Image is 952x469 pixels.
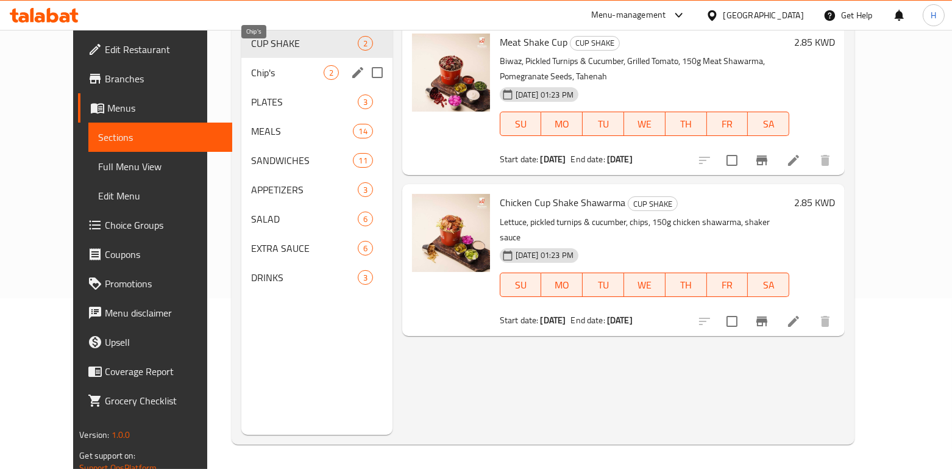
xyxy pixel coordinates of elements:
[241,204,392,234] div: SALAD6
[241,87,392,116] div: PLATES3
[670,115,702,133] span: TH
[251,95,357,109] span: PLATES
[712,115,744,133] span: FR
[111,427,130,443] span: 1.0.0
[707,273,748,297] button: FR
[570,36,619,50] span: CUP SHAKE
[412,34,490,112] img: Meat Shake Cup
[251,153,353,168] div: SANDWICHES
[324,67,338,79] span: 2
[723,9,804,22] div: [GEOGRAPHIC_DATA]
[794,194,835,211] h6: 2.85 KWD
[570,151,605,167] span: End date:
[78,240,232,269] a: Coupons
[546,276,578,294] span: MO
[241,146,392,175] div: SANDWICHES11
[358,38,372,49] span: 2
[591,8,666,23] div: Menu-management
[358,182,373,197] div: items
[105,306,222,320] span: Menu disclaimer
[251,36,357,51] span: CUP SHAKE
[607,312,633,328] b: [DATE]
[78,386,232,415] a: Grocery Checklist
[541,312,566,328] b: [DATE]
[505,276,537,294] span: SU
[358,96,372,108] span: 3
[105,276,222,291] span: Promotions
[78,93,232,123] a: Menus
[251,241,357,256] span: EXTRA SAUCE
[666,112,707,136] button: TH
[358,272,372,284] span: 3
[241,175,392,204] div: APPETIZERS3
[105,393,222,408] span: Grocery Checklist
[251,270,357,285] span: DRINKS
[241,116,392,146] div: MEALS14
[931,9,936,22] span: H
[78,210,232,240] a: Choice Groups
[107,101,222,115] span: Menus
[358,95,373,109] div: items
[358,213,372,225] span: 6
[98,188,222,203] span: Edit Menu
[88,123,232,152] a: Sections
[546,115,578,133] span: MO
[666,273,707,297] button: TH
[500,215,789,245] p: Lettuce, pickled turnips & cucumber, chips, 150g chicken shawarma, shaker sauce
[78,357,232,386] a: Coverage Report
[88,181,232,210] a: Edit Menu
[251,212,357,226] span: SALAD
[251,182,357,197] div: APPETIZERS
[748,273,789,297] button: SA
[105,247,222,262] span: Coupons
[500,273,542,297] button: SU
[358,243,372,254] span: 6
[241,24,392,297] nav: Menu sections
[747,307,776,336] button: Branch-specific-item
[79,448,135,464] span: Get support on:
[628,197,677,211] span: CUP SHAKE
[628,196,678,211] div: CUP SHAKE
[79,427,109,443] span: Version:
[358,36,373,51] div: items
[500,312,539,328] span: Start date:
[670,276,702,294] span: TH
[358,241,373,256] div: items
[624,112,666,136] button: WE
[511,89,578,101] span: [DATE] 01:23 PM
[570,312,605,328] span: End date:
[588,115,619,133] span: TU
[88,152,232,181] a: Full Menu View
[541,151,566,167] b: [DATE]
[105,71,222,86] span: Branches
[500,54,789,84] p: Biwaz, Pickled Turnips & Cucumber, Grilled Tomato, 150g Meat Shawarma, Pomegranate Seeds, Tahenah
[811,307,840,336] button: delete
[583,112,624,136] button: TU
[753,115,784,133] span: SA
[78,269,232,298] a: Promotions
[786,314,801,329] a: Edit menu item
[500,193,625,212] span: Chicken Cup Shake Shawarma
[241,234,392,263] div: EXTRA SAUCE6
[78,298,232,328] a: Menu disclaimer
[719,148,745,173] span: Select to update
[629,115,661,133] span: WE
[588,276,619,294] span: TU
[811,146,840,175] button: delete
[241,58,392,87] div: Chip's2edit
[500,33,567,51] span: Meat Shake Cup
[607,151,633,167] b: [DATE]
[78,328,232,357] a: Upsell
[353,155,372,166] span: 11
[412,194,490,272] img: Chicken Cup Shake Shawarma
[241,29,392,58] div: CUP SHAKE2
[105,364,222,379] span: Coverage Report
[358,212,373,226] div: items
[794,34,835,51] h6: 2.85 KWD
[78,35,232,64] a: Edit Restaurant
[251,65,323,80] span: Chip's
[98,130,222,145] span: Sections
[353,153,372,168] div: items
[786,153,801,168] a: Edit menu item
